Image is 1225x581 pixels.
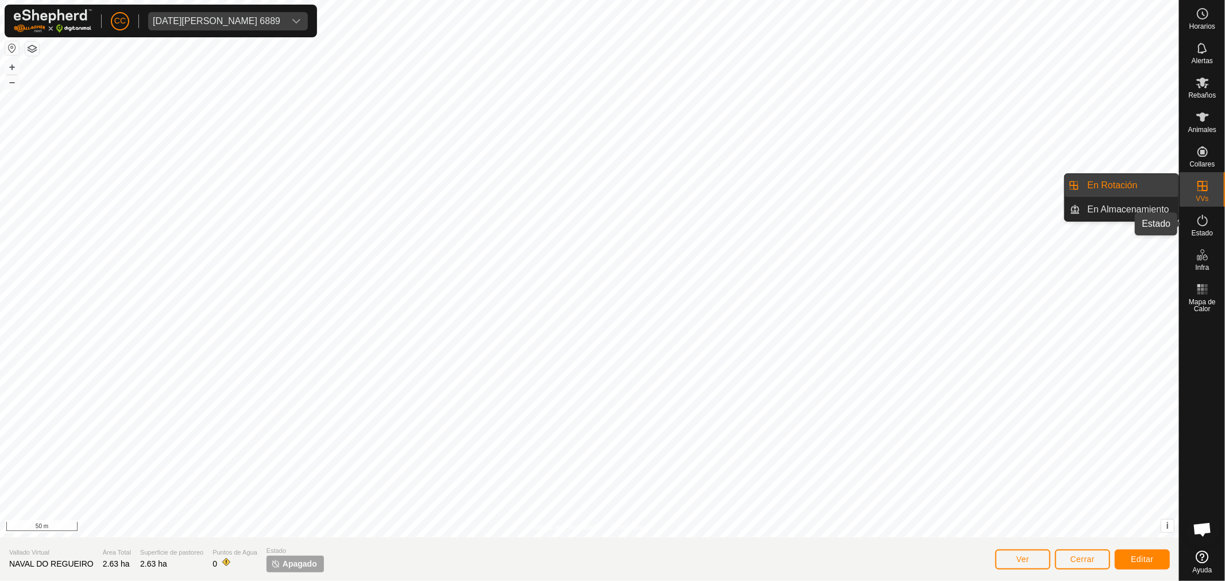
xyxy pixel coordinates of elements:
button: Ver [995,549,1050,570]
span: Alertas [1192,57,1213,64]
a: Política de Privacidad [530,522,596,533]
button: – [5,75,19,89]
a: Ayuda [1180,546,1225,578]
span: CC [114,15,126,27]
span: Puntos de Agua [212,548,257,557]
span: VVs [1196,195,1208,202]
a: En Rotación [1081,174,1179,197]
span: Vallado Virtual [9,548,94,557]
div: [DATE][PERSON_NAME] 6889 [153,17,280,26]
span: Mapa de Calor [1183,299,1222,312]
span: 2.63 ha [103,559,130,568]
span: Infra [1195,264,1209,271]
button: Cerrar [1055,549,1110,570]
img: apagar [271,559,280,568]
span: Ver [1017,555,1030,564]
span: 0 [212,559,217,568]
a: En Almacenamiento [1081,198,1179,221]
span: Lucia Cortizo Covelo 6889 [148,12,285,30]
span: Collares [1189,161,1215,168]
span: Cerrar [1071,555,1095,564]
button: Editar [1115,549,1170,570]
li: En Rotación [1065,174,1178,197]
span: Animales [1188,126,1216,133]
span: Apagado [283,558,317,570]
span: Rebaños [1188,92,1216,99]
span: Horarios [1189,23,1215,30]
a: Contáctenos [610,522,649,533]
img: Logo Gallagher [14,9,92,33]
span: NAVAL DO REGUEIRO [9,559,94,568]
span: Editar [1131,555,1154,564]
button: Restablecer Mapa [5,41,19,55]
li: En Almacenamiento [1065,198,1178,221]
span: Estado [1192,230,1213,237]
a: Chat abierto [1185,512,1220,547]
button: i [1161,520,1174,532]
span: Ayuda [1193,567,1212,574]
button: Capas del Mapa [25,42,39,56]
span: 2.63 ha [140,559,167,568]
button: + [5,60,19,74]
span: i [1166,521,1169,530]
div: dropdown trigger [285,12,308,30]
span: Superficie de pastoreo [140,548,203,557]
span: Área Total [103,548,131,557]
span: En Rotación [1088,179,1138,192]
span: En Almacenamiento [1088,203,1169,216]
span: Estado [266,546,324,556]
